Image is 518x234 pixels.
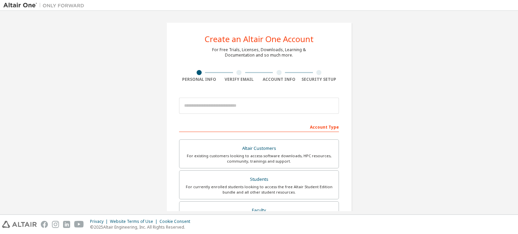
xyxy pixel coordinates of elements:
div: Website Terms of Use [110,219,160,224]
p: © 2025 Altair Engineering, Inc. All Rights Reserved. [90,224,194,230]
div: For Free Trials, Licenses, Downloads, Learning & Documentation and so much more. [212,47,306,58]
img: altair_logo.svg [2,221,37,228]
div: Security Setup [299,77,339,82]
div: For currently enrolled students looking to access the free Altair Student Edition bundle and all ... [183,184,335,195]
div: Altair Customers [183,144,335,153]
div: Account Type [179,121,339,132]
img: facebook.svg [41,221,48,228]
div: Faculty [183,206,335,215]
div: For existing customers looking to access software downloads, HPC resources, community, trainings ... [183,153,335,164]
div: Account Info [259,77,299,82]
div: Privacy [90,219,110,224]
img: instagram.svg [52,221,59,228]
img: linkedin.svg [63,221,70,228]
img: youtube.svg [74,221,84,228]
div: Cookie Consent [160,219,194,224]
div: Students [183,175,335,184]
div: Verify Email [219,77,259,82]
img: Altair One [3,2,88,9]
div: Personal Info [179,77,219,82]
div: Create an Altair One Account [205,35,314,43]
